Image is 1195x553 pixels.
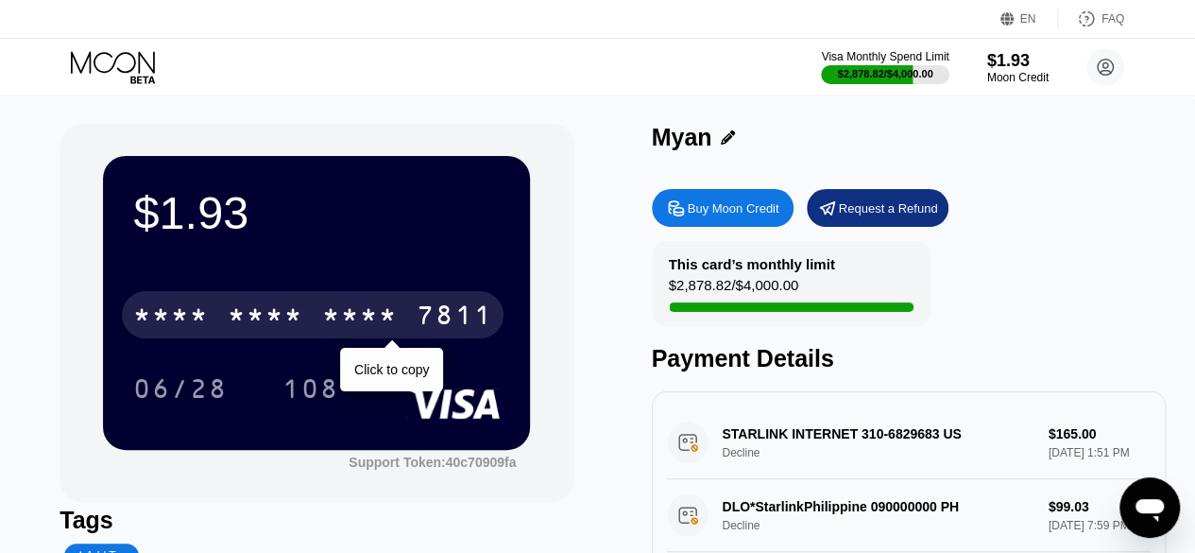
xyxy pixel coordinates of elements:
div: 06/28 [119,365,242,412]
iframe: Button to launch messaging window [1119,477,1180,538]
div: Tags [60,507,573,534]
div: Visa Monthly Spend Limit [821,50,948,63]
div: Support Token: 40c70909fa [349,455,516,470]
div: $1.93 [987,51,1049,71]
div: Support Token:40c70909fa [349,455,516,470]
div: Myan [652,124,712,151]
div: EN [1000,9,1058,28]
div: Buy Moon Credit [688,200,779,216]
div: Visa Monthly Spend Limit$2,878.82/$4,000.00 [821,50,948,84]
div: FAQ [1058,9,1124,28]
div: Payment Details [652,345,1166,372]
div: 108 [268,365,353,412]
div: This card’s monthly limit [669,256,835,272]
div: Click to copy [354,362,429,377]
div: 06/28 [133,376,228,406]
div: $1.93 [133,186,500,239]
div: Request a Refund [839,200,938,216]
div: 108 [282,376,339,406]
div: EN [1020,12,1036,26]
div: $2,878.82 / $4,000.00 [838,68,933,79]
div: Moon Credit [987,71,1049,84]
div: FAQ [1101,12,1124,26]
div: $2,878.82 / $4,000.00 [669,277,799,302]
div: $1.93Moon Credit [987,51,1049,84]
div: Request a Refund [807,189,948,227]
div: 7811 [417,302,492,333]
div: Buy Moon Credit [652,189,794,227]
